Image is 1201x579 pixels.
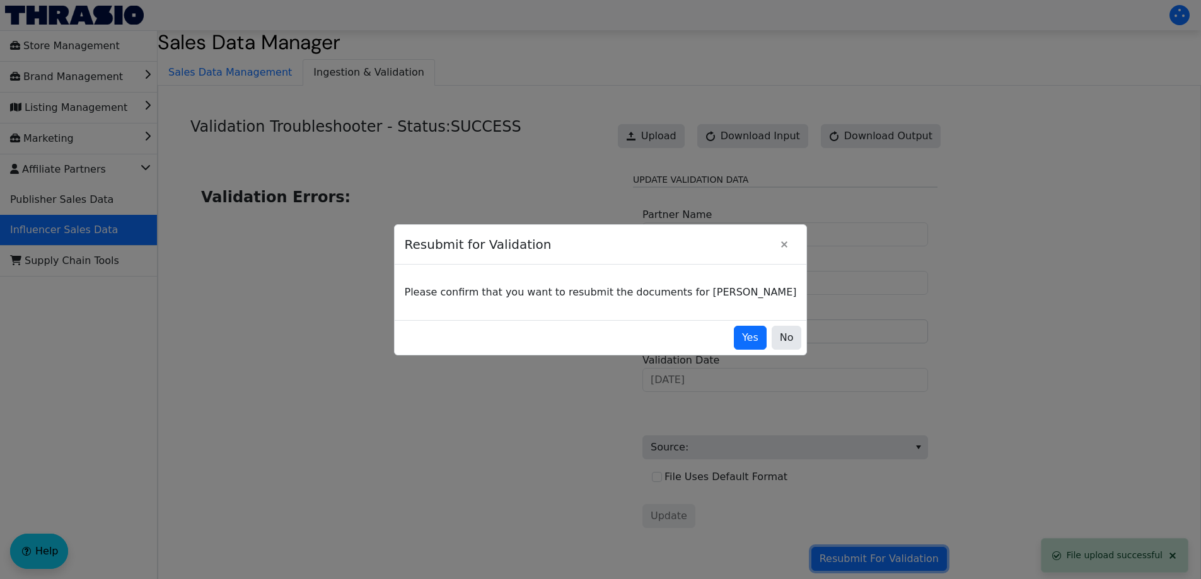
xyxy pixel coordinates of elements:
span: No [780,330,794,345]
span: Yes [742,330,758,345]
button: Yes [734,326,767,350]
p: Please confirm that you want to resubmit the documents for [PERSON_NAME] [405,285,797,300]
button: No [772,326,802,350]
span: Resubmit for Validation [405,229,773,260]
button: Close [772,232,796,256]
